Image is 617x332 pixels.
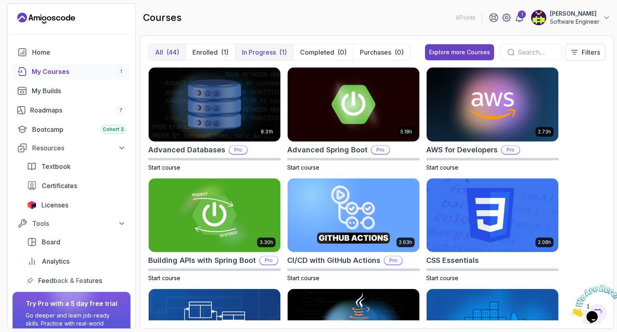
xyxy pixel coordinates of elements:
div: Bootcamp [32,125,126,134]
button: Explore more Courses [425,44,494,60]
p: Filters [582,47,600,57]
div: (1) [279,47,287,57]
span: Start course [148,275,180,281]
p: 5.18h [400,129,412,135]
h2: Advanced Spring Boot [287,144,368,156]
img: AWS for Developers card [427,68,558,141]
div: Home [32,47,126,57]
span: Cohort 3 [103,126,124,133]
span: 1 [120,68,122,75]
button: All(44) [149,44,186,60]
a: home [12,44,131,60]
h2: Building APIs with Spring Boot [148,255,256,266]
span: Feedback & Features [38,276,102,285]
p: Enrolled [192,47,218,57]
span: Certificates [42,181,77,191]
span: Textbook [41,162,71,171]
p: Pro [502,146,519,154]
p: 8.31h [261,129,273,135]
a: Landing page [17,12,75,25]
a: 1 [515,13,524,23]
span: Analytics [42,256,69,266]
button: In Progress(1) [235,44,293,60]
img: Advanced Spring Boot card [288,68,419,141]
iframe: chat widget [567,282,617,320]
button: user profile image[PERSON_NAME]Software Engineer [531,10,611,26]
img: Chat attention grabber [3,3,53,35]
div: (0) [337,47,347,57]
img: Building APIs with Spring Boot card [149,178,280,252]
p: 8 Points [456,14,476,22]
button: Completed(0) [293,44,353,60]
p: In Progress [242,47,276,57]
p: Software Engineer [550,18,599,26]
span: Start course [426,275,458,281]
span: Licenses [41,200,68,210]
div: Tools [32,219,126,228]
h2: CSS Essentials [426,255,479,266]
div: (0) [394,47,404,57]
a: courses [12,64,131,80]
button: Tools [12,216,131,231]
button: Enrolled(1) [186,44,235,60]
div: (44) [166,47,179,57]
a: analytics [22,253,131,269]
span: Board [42,237,60,247]
span: Start course [148,164,180,171]
img: Advanced Databases card [149,68,280,141]
a: bootcamp [12,121,131,137]
img: CI/CD with GitHub Actions card [288,178,419,252]
a: textbook [22,158,131,174]
span: 7 [119,107,123,113]
span: Start course [426,164,458,171]
p: 2.73h [538,129,551,135]
p: Pro [260,256,278,264]
div: Explore more Courses [429,48,490,56]
img: jetbrains icon [27,201,37,209]
input: Search... [518,47,555,57]
div: Resources [32,143,126,153]
a: builds [12,83,131,99]
div: Roadmaps [30,105,126,115]
button: Purchases(0) [353,44,410,60]
span: 1 [3,3,6,10]
p: [PERSON_NAME] [550,10,599,18]
p: Pro [229,146,247,154]
a: certificates [22,178,131,194]
h2: courses [143,11,182,24]
p: 3.30h [259,239,273,246]
a: roadmaps [12,102,131,118]
span: Start course [287,164,319,171]
div: 1 [518,10,526,18]
p: All [155,47,163,57]
span: Start course [287,275,319,281]
a: licenses [22,197,131,213]
p: Pro [372,146,389,154]
p: Completed [300,47,334,57]
h2: Advanced Databases [148,144,225,156]
p: Purchases [360,47,391,57]
button: Resources [12,141,131,155]
a: feedback [22,273,131,289]
p: 2.08h [538,239,551,246]
img: user profile image [531,10,546,25]
div: (1) [221,47,229,57]
p: 2.63h [399,239,412,246]
h2: AWS for Developers [426,144,498,156]
a: board [22,234,131,250]
h2: CI/CD with GitHub Actions [287,255,380,266]
p: Pro [384,256,402,264]
div: My Courses [32,67,126,76]
button: Filters [565,44,605,61]
img: CSS Essentials card [427,178,558,252]
div: My Builds [32,86,126,96]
